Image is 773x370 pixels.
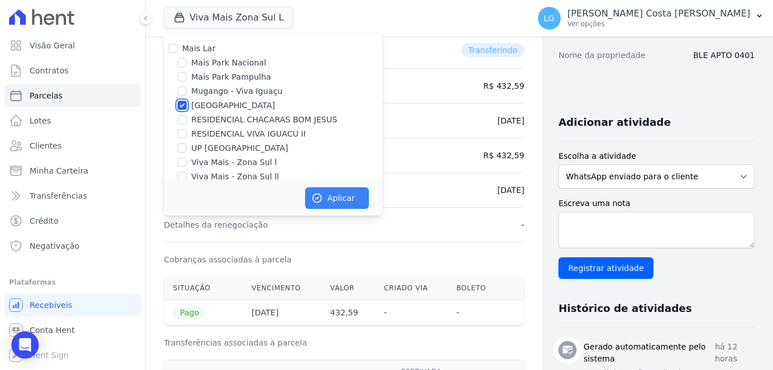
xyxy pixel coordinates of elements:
[182,44,215,53] label: Mais Lar
[483,80,524,92] dd: R$ 432,59
[30,90,63,101] span: Parcelas
[30,115,51,126] span: Lotes
[5,159,141,182] a: Minha Carteira
[191,114,337,126] label: RESIDENCIAL CHACARAS BOM JESUS
[30,140,61,151] span: Clientes
[242,277,321,300] th: Vencimento
[173,307,206,318] span: Pago
[305,187,369,209] button: Aplicar
[558,116,671,129] h3: Adicionar atividade
[164,337,524,348] h3: Transferências associadas à parcela
[568,8,750,19] p: [PERSON_NAME] Costa [PERSON_NAME]
[462,43,525,57] span: Transferindo
[30,40,75,51] span: Visão Geral
[5,59,141,82] a: Contratos
[30,165,88,176] span: Minha Carteira
[375,277,447,300] th: Criado via
[558,50,645,61] dt: Nome da propriedade
[544,14,554,22] span: LG
[321,300,375,326] th: 432,59
[583,341,715,365] h3: Gerado automaticamente pelo sistema
[447,277,503,300] th: Boleto
[5,209,141,232] a: Crédito
[497,115,524,126] dd: [DATE]
[5,294,141,316] a: Recebíveis
[9,276,136,289] div: Plataformas
[242,300,321,326] th: [DATE]
[558,257,653,279] input: Registrar atividade
[30,240,80,252] span: Negativação
[191,128,306,140] label: RESIDENCIAL VIVA IGUACU II
[30,215,59,227] span: Crédito
[5,34,141,57] a: Visão Geral
[30,190,87,202] span: Transferências
[558,198,755,209] label: Escreva uma nota
[164,7,293,28] button: Viva Mais Zona Sul L
[497,184,524,196] dd: [DATE]
[321,277,375,300] th: Valor
[5,235,141,257] a: Negativação
[191,57,266,69] label: Mais Park Nacional
[693,50,755,61] dd: BLE APTO 0401
[164,219,268,231] dt: Detalhes da renegociação
[715,341,755,365] p: há 12 horas
[447,300,503,326] th: -
[30,65,68,76] span: Contratos
[5,134,141,157] a: Clientes
[30,299,72,311] span: Recebíveis
[558,302,692,315] h3: Histórico de atividades
[5,319,141,342] a: Conta Hent
[191,100,275,112] label: [GEOGRAPHIC_DATA]
[529,2,773,34] button: LG [PERSON_NAME] Costa [PERSON_NAME] Ver opções
[191,142,288,154] label: UP [GEOGRAPHIC_DATA]
[5,109,141,132] a: Lotes
[191,85,282,97] label: Mugango - Viva Iguaçu
[5,84,141,107] a: Parcelas
[30,324,75,336] span: Conta Hent
[191,171,279,183] label: Viva Mais - Zona Sul ll
[568,19,750,28] p: Ver opções
[521,219,524,231] dd: -
[164,254,291,265] dt: Cobranças associadas à parcela
[191,157,277,168] label: Viva Mais - Zona Sul l
[164,277,242,300] th: Situação
[5,184,141,207] a: Transferências
[11,331,39,359] div: Open Intercom Messenger
[558,150,755,162] label: Escolha a atividade
[191,71,271,83] label: Mais Park Pampulha
[483,150,524,161] dd: R$ 432,59
[375,300,447,326] th: -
